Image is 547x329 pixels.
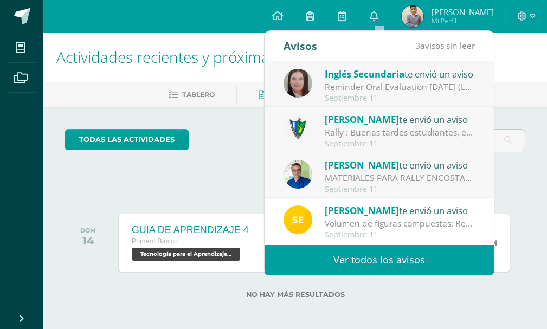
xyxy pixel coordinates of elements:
[432,7,494,17] span: [PERSON_NAME]
[415,40,420,51] span: 3
[325,185,475,194] div: Septiembre 11
[265,245,494,275] a: Ver todos los avisos
[402,5,423,27] img: fedc5675c42dd241bb57c70963a39886.png
[325,139,475,149] div: Septiembre 11
[65,129,189,150] a: todas las Actividades
[56,47,276,67] span: Actividades recientes y próximas
[284,205,312,234] img: 03c2987289e60ca238394da5f82a525a.png
[80,234,96,247] div: 14
[432,16,494,25] span: Mi Perfil
[325,113,399,126] span: [PERSON_NAME]
[284,31,317,61] div: Avisos
[132,237,178,245] span: Primero Básico
[132,224,249,236] div: GUIA DE APRENDIZAJE 4
[325,230,475,240] div: Septiembre 11
[325,203,475,217] div: te envió un aviso
[182,91,215,99] span: Tablero
[65,291,525,299] label: No hay más resultados
[284,160,312,189] img: 692ded2a22070436d299c26f70cfa591.png
[284,69,312,98] img: 8af0450cf43d44e38c4a1497329761f3.png
[325,81,475,93] div: Reminder Oral Evaluation Sept 19th (L3 Miss Mary): Hi guys! I remind you to work on your project ...
[325,217,475,230] div: Volumen de figuras compuestas: Realiza los siguientes ejercicios en tu cuaderno. Debes encontrar ...
[325,126,475,139] div: Rally : Buenas tardes estudiantes, es un gusto saludarlos. Por este medio se informa que los jóve...
[415,40,475,51] span: avisos sin leer
[169,86,215,104] a: Tablero
[325,94,475,103] div: Septiembre 11
[325,159,399,171] span: [PERSON_NAME]
[325,158,475,172] div: te envió un aviso
[253,181,338,191] span: SEPTIEMBRE
[325,67,475,81] div: te envió un aviso
[325,172,475,184] div: MATERIALES PARA RALLY ENCOSTALADOS: Buena tardes estimados padres de familia y alumnos, según ind...
[132,248,240,261] span: Tecnología para el Aprendizaje y la Comunicación (Informática) 'A'
[259,86,363,104] a: Pendientes de entrega
[284,114,312,143] img: 9f174a157161b4ddbe12118a61fed988.png
[325,112,475,126] div: te envió un aviso
[325,68,404,80] span: Inglés Secundaria
[80,227,96,234] div: DOM
[325,204,399,217] span: [PERSON_NAME]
